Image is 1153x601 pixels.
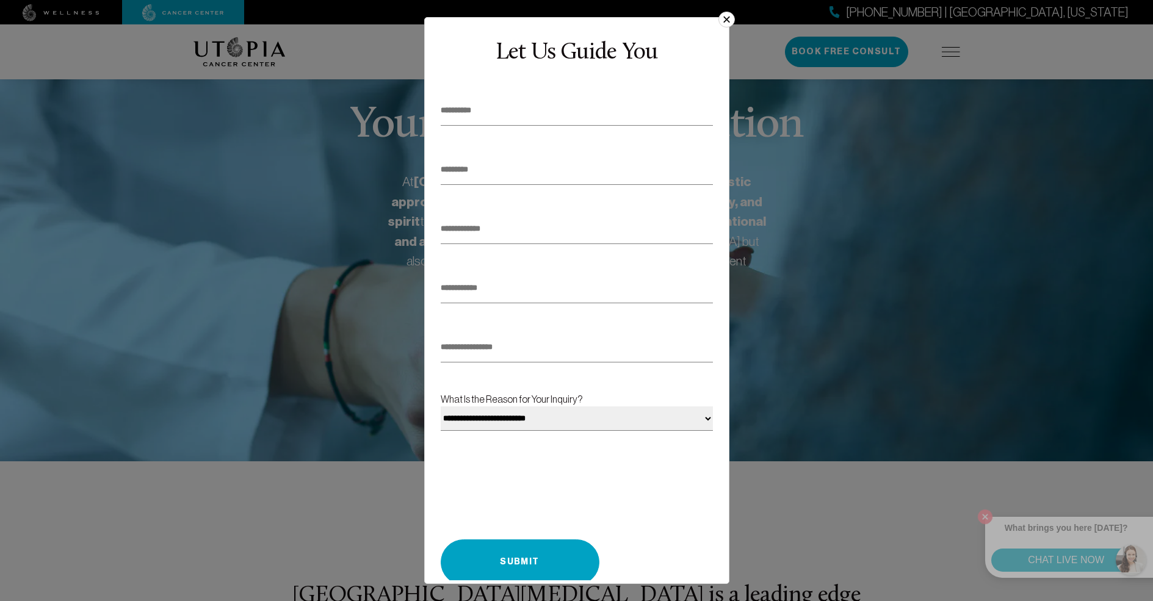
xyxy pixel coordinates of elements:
[438,40,716,66] div: Let Us Guide You
[441,539,599,585] button: Submit
[718,12,734,27] button: ×
[441,392,713,450] label: What Is the Reason for Your Inquiry?
[441,460,625,506] iframe: Widget containing checkbox for hCaptcha security challenge
[441,406,713,431] select: What Is the Reason for Your Inquiry?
